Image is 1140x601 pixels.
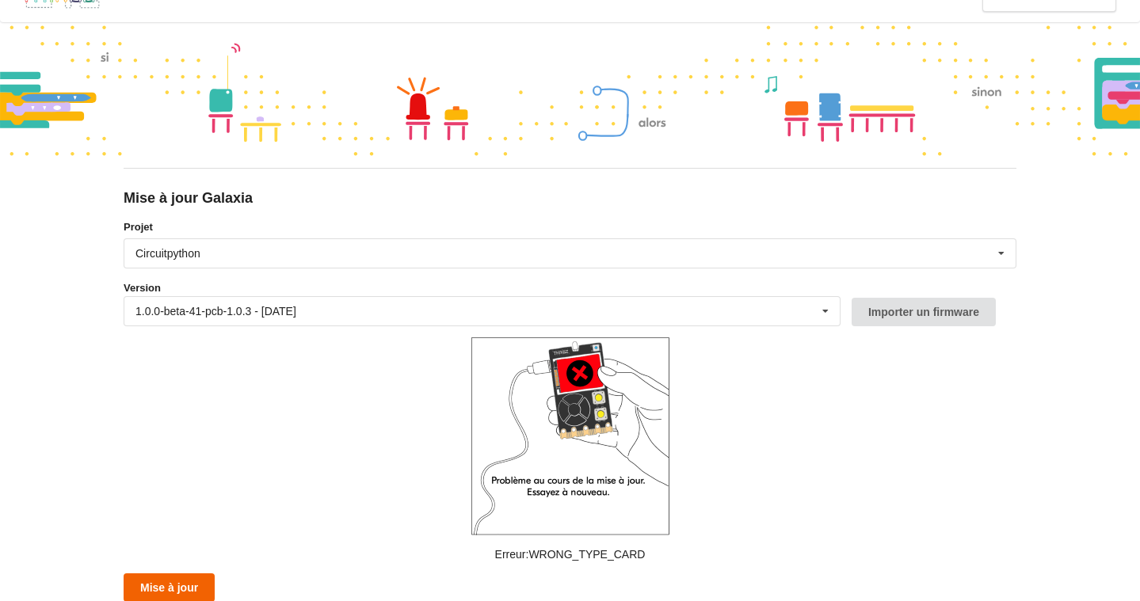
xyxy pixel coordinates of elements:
[124,546,1016,562] p: Erreur: WRONG_TYPE_CARD
[124,219,1016,235] label: Projet
[135,306,296,317] div: 1.0.0-beta-41-pcb-1.0.3 - [DATE]
[135,248,200,259] div: Circuitpython
[852,298,996,326] button: Importer un firmware
[471,337,669,535] img: galaxia_error.png
[124,189,1016,207] div: Mise à jour Galaxia
[124,280,161,296] label: Version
